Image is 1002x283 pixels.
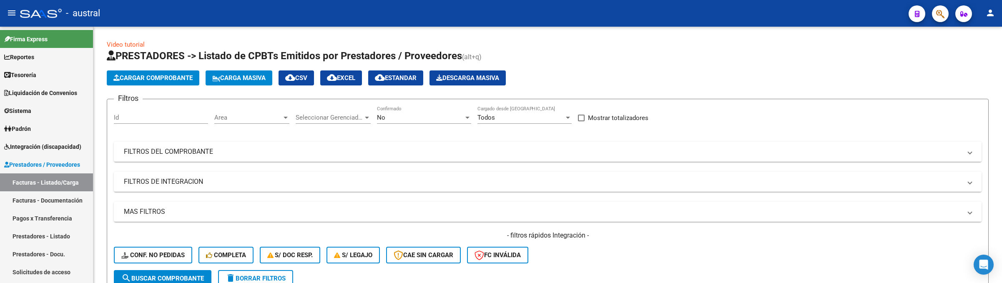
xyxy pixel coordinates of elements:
app-download-masive: Descarga masiva de comprobantes (adjuntos) [429,70,506,85]
button: S/ legajo [326,247,380,263]
span: Conf. no pedidas [121,251,185,259]
h3: Filtros [114,93,143,104]
mat-icon: person [985,8,995,18]
span: Reportes [4,53,34,62]
button: CAE SIN CARGAR [386,247,461,263]
span: CSV [285,74,307,82]
span: No [377,114,385,121]
span: PRESTADORES -> Listado de CPBTs Emitidos por Prestadores / Proveedores [107,50,462,62]
span: Todos [477,114,495,121]
span: Padrón [4,124,31,133]
mat-expansion-panel-header: MAS FILTROS [114,202,982,222]
mat-panel-title: FILTROS DEL COMPROBANTE [124,147,962,156]
mat-icon: cloud_download [327,73,337,83]
button: Completa [198,247,254,263]
div: Open Intercom Messenger [974,255,994,275]
span: Seleccionar Gerenciador [296,114,363,121]
mat-icon: delete [226,273,236,283]
span: Borrar Filtros [226,275,286,282]
span: S/ Doc Resp. [267,251,313,259]
button: EXCEL [320,70,362,85]
button: S/ Doc Resp. [260,247,321,263]
mat-icon: cloud_download [285,73,295,83]
span: Estandar [375,74,417,82]
span: Carga Masiva [212,74,266,82]
span: Descarga Masiva [436,74,499,82]
span: Firma Express [4,35,48,44]
a: Video tutorial [107,41,145,48]
span: CAE SIN CARGAR [394,251,453,259]
span: Integración (discapacidad) [4,142,81,151]
span: Tesorería [4,70,36,80]
mat-icon: cloud_download [375,73,385,83]
span: Completa [206,251,246,259]
button: Cargar Comprobante [107,70,199,85]
span: (alt+q) [462,53,482,61]
span: S/ legajo [334,251,372,259]
span: EXCEL [327,74,355,82]
span: - austral [66,4,100,23]
button: Descarga Masiva [429,70,506,85]
mat-expansion-panel-header: FILTROS DEL COMPROBANTE [114,142,982,162]
button: Estandar [368,70,423,85]
span: FC Inválida [475,251,521,259]
span: Liquidación de Convenios [4,88,77,98]
span: Mostrar totalizadores [588,113,648,123]
button: Carga Masiva [206,70,272,85]
mat-icon: menu [7,8,17,18]
button: CSV [279,70,314,85]
button: Conf. no pedidas [114,247,192,263]
mat-icon: search [121,273,131,283]
span: Buscar Comprobante [121,275,204,282]
span: Cargar Comprobante [113,74,193,82]
mat-panel-title: FILTROS DE INTEGRACION [124,177,962,186]
span: Sistema [4,106,31,115]
mat-panel-title: MAS FILTROS [124,207,962,216]
button: FC Inválida [467,247,528,263]
mat-expansion-panel-header: FILTROS DE INTEGRACION [114,172,982,192]
span: Area [214,114,282,121]
span: Prestadores / Proveedores [4,160,80,169]
h4: - filtros rápidos Integración - [114,231,982,240]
